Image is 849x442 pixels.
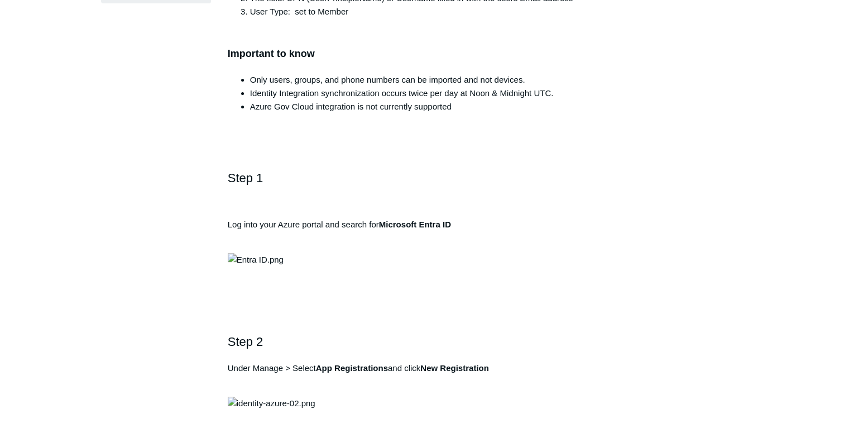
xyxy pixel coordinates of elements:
img: identity-azure-02.png [228,397,315,410]
h3: Important to know [228,30,622,62]
p: Log into your Azure portal and search for [228,218,622,245]
li: User Type: set to Member [250,5,622,18]
strong: New Registration [420,363,489,373]
li: Only users, groups, and phone numbers can be imported and not devices. [250,73,622,87]
img: Entra ID.png [228,253,284,267]
strong: App Registrations [316,363,388,373]
strong: Microsoft Entra ID [379,220,451,229]
p: Under Manage > Select and click [228,362,622,388]
h2: Step 2 [228,332,622,351]
li: Identity Integration synchronization occurs twice per day at Noon & Midnight UTC. [250,87,622,100]
li: Azure Gov Cloud integration is not currently supported [250,100,622,113]
h2: Step 1 [228,168,622,207]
